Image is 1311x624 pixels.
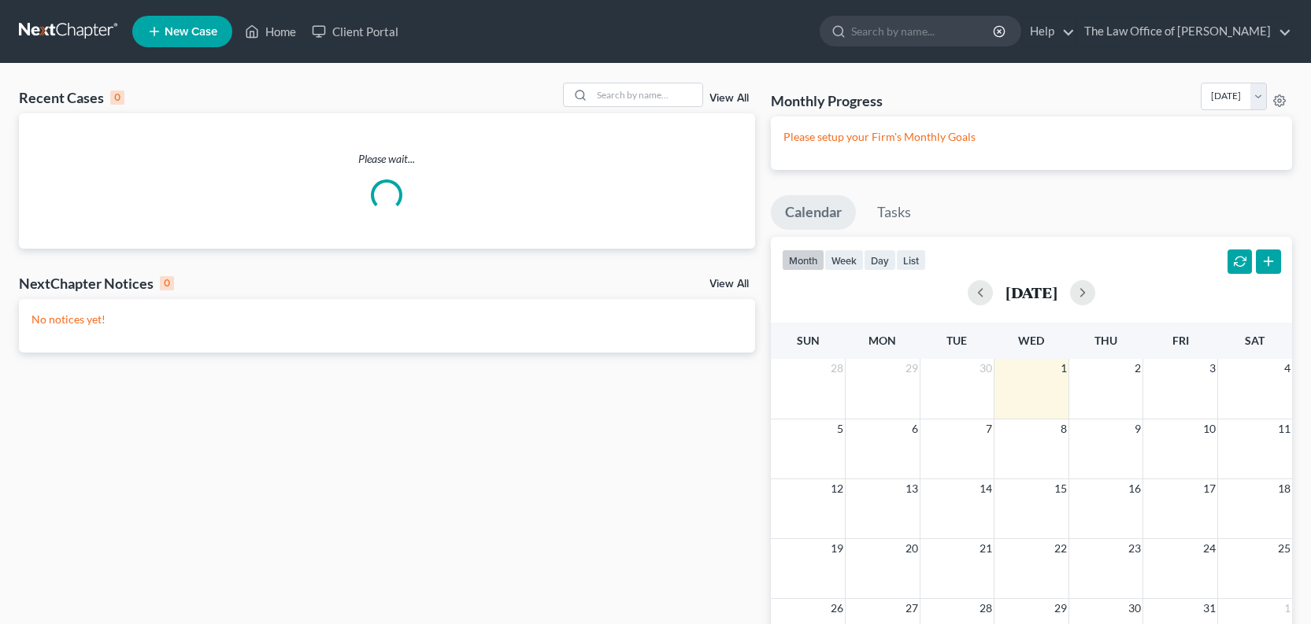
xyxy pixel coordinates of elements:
[904,599,920,618] span: 27
[984,419,994,438] span: 7
[910,419,920,438] span: 6
[1202,599,1217,618] span: 31
[1202,479,1217,498] span: 17
[1127,599,1142,618] span: 30
[304,17,406,46] a: Client Portal
[1283,359,1292,378] span: 4
[19,88,124,107] div: Recent Cases
[110,90,124,105] div: 0
[160,276,174,290] div: 0
[1133,359,1142,378] span: 2
[1053,599,1068,618] span: 29
[946,334,967,347] span: Tue
[1127,479,1142,498] span: 16
[1276,479,1292,498] span: 18
[165,26,217,38] span: New Case
[1094,334,1117,347] span: Thu
[1053,539,1068,558] span: 22
[1245,334,1265,347] span: Sat
[1076,17,1291,46] a: The Law Office of [PERSON_NAME]
[851,17,995,46] input: Search by name...
[978,539,994,558] span: 21
[1208,359,1217,378] span: 3
[978,479,994,498] span: 14
[783,129,1280,145] p: Please setup your Firm's Monthly Goals
[709,279,749,290] a: View All
[1276,539,1292,558] span: 25
[1053,479,1068,498] span: 15
[1059,359,1068,378] span: 1
[829,599,845,618] span: 26
[592,83,702,106] input: Search by name...
[1018,334,1044,347] span: Wed
[1276,419,1292,438] span: 11
[237,17,304,46] a: Home
[824,249,864,271] button: week
[771,91,883,110] h3: Monthly Progress
[904,539,920,558] span: 20
[709,93,749,104] a: View All
[1133,419,1142,438] span: 9
[1202,419,1217,438] span: 10
[1022,17,1075,46] a: Help
[835,419,845,438] span: 5
[978,599,994,618] span: 28
[868,334,896,347] span: Mon
[829,359,845,378] span: 28
[1059,419,1068,438] span: 8
[19,274,174,293] div: NextChapter Notices
[904,479,920,498] span: 13
[1202,539,1217,558] span: 24
[829,539,845,558] span: 19
[1172,334,1189,347] span: Fri
[904,359,920,378] span: 29
[19,151,755,167] p: Please wait...
[896,249,926,271] button: list
[1283,599,1292,618] span: 1
[31,312,743,327] p: No notices yet!
[863,195,925,230] a: Tasks
[978,359,994,378] span: 30
[1005,284,1057,301] h2: [DATE]
[1127,539,1142,558] span: 23
[829,479,845,498] span: 12
[797,334,820,347] span: Sun
[771,195,856,230] a: Calendar
[864,249,896,271] button: day
[782,249,824,271] button: month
